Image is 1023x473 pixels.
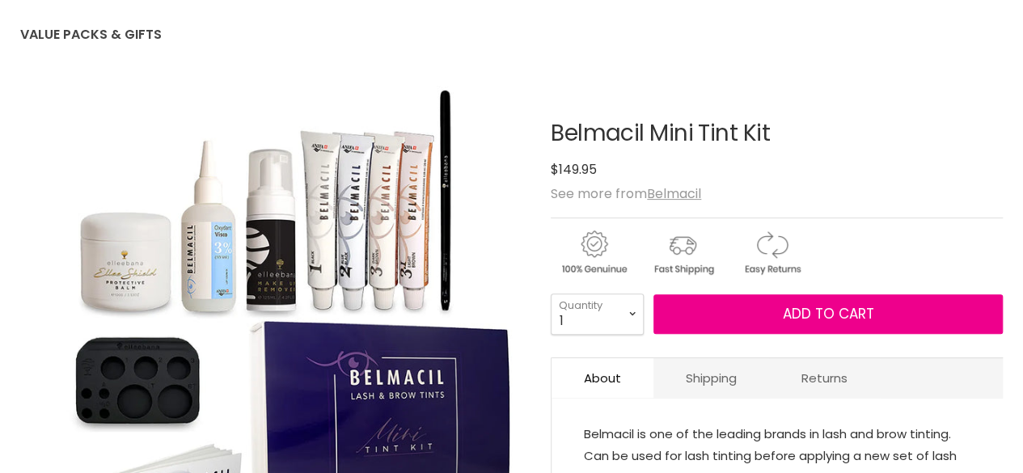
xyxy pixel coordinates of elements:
a: Value Packs & Gifts [8,18,174,52]
img: returns.gif [729,228,814,277]
a: Returns [769,358,880,398]
span: $149.95 [551,160,597,179]
a: Shipping [653,358,769,398]
span: See more from [551,184,701,203]
a: About [552,358,653,398]
h1: Belmacil Mini Tint Kit [551,121,1003,146]
img: shipping.gif [640,228,725,277]
a: Belmacil [647,184,701,203]
img: genuine.gif [551,228,636,277]
button: Add to cart [653,294,1003,335]
select: Quantity [551,294,644,334]
span: Add to cart [783,304,874,323]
